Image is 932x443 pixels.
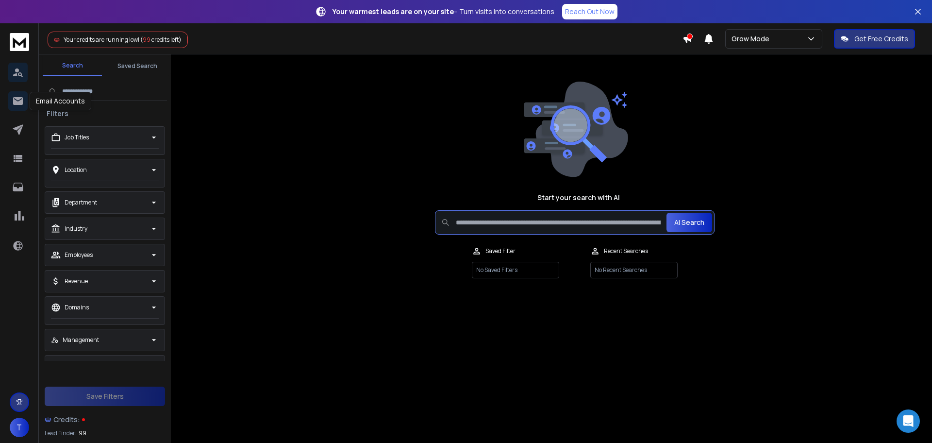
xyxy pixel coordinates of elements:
[333,7,554,17] p: – Turn visits into conversations
[10,33,29,51] img: logo
[604,247,648,255] p: Recent Searches
[108,56,167,76] button: Saved Search
[64,35,139,44] span: Your credits are running low!
[143,35,150,44] span: 99
[565,7,615,17] p: Reach Out Now
[45,429,77,437] p: Lead Finder:
[854,34,908,44] p: Get Free Credits
[53,415,80,425] span: Credits:
[562,4,617,19] a: Reach Out Now
[732,34,773,44] p: Grow Mode
[30,92,91,110] div: Email Accounts
[43,109,72,119] h3: Filters
[65,199,97,206] p: Department
[65,166,87,174] p: Location
[65,134,89,141] p: Job Titles
[897,409,920,433] div: Open Intercom Messenger
[65,251,93,259] p: Employees
[666,213,712,232] button: AI Search
[537,193,620,203] h1: Start your search with AI
[333,7,454,16] strong: Your warmest leads are on your site
[63,336,99,344] p: Management
[10,418,29,437] button: T
[45,410,165,429] a: Credits:
[140,35,182,44] span: ( credits left)
[43,56,102,76] button: Search
[65,277,88,285] p: Revenue
[65,304,89,311] p: Domains
[472,262,559,278] p: No Saved Filters
[485,247,516,255] p: Saved Filter
[521,82,628,177] img: image
[65,225,87,233] p: Industry
[79,429,86,437] span: 99
[590,262,678,278] p: No Recent Searches
[834,29,915,49] button: Get Free Credits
